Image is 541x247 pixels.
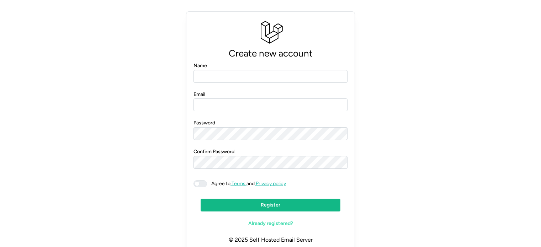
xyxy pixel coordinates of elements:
a: Terms [230,181,246,187]
label: Email [193,91,205,98]
a: Privacy policy [255,181,286,187]
a: Already registered? [201,217,340,230]
span: Register [261,199,280,211]
p: Create new account [193,46,348,61]
span: and [207,180,286,187]
span: Agree to [211,181,230,187]
button: Register [201,199,340,211]
label: Password [193,119,215,127]
label: Name [193,62,207,70]
span: Already registered? [248,218,293,230]
label: Confirm Password [193,148,234,156]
